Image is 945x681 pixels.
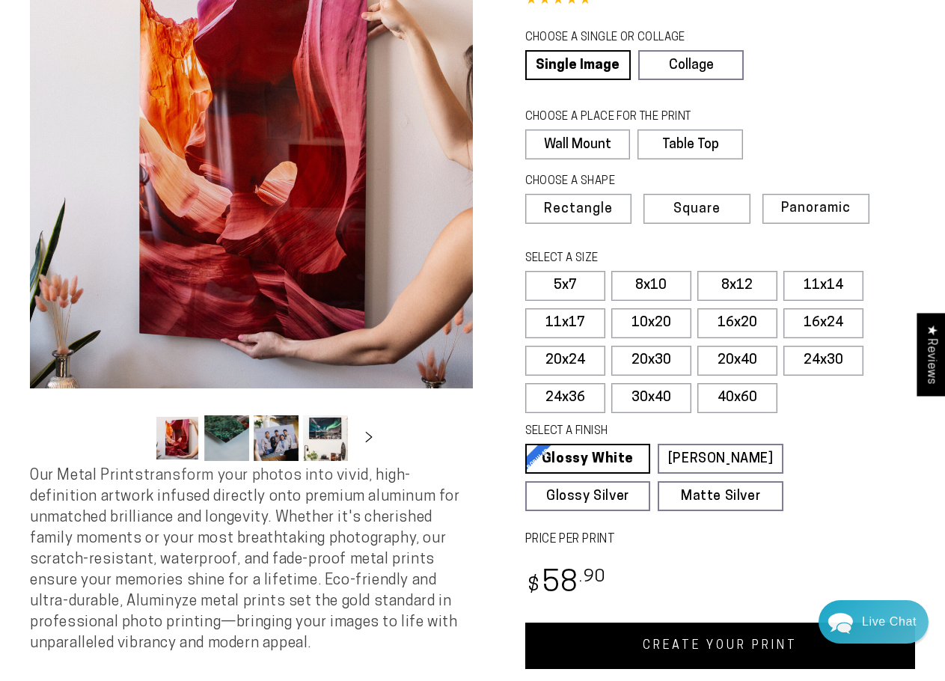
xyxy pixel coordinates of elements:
label: PRICE PER PRINT [525,531,916,549]
label: 20x24 [525,346,605,376]
label: 20x40 [697,346,777,376]
button: Load image 4 in gallery view [303,415,348,461]
label: Wall Mount [525,129,631,159]
a: [PERSON_NAME] [658,444,783,474]
sup: .90 [579,569,606,586]
label: 30x40 [611,383,691,413]
button: Load image 1 in gallery view [155,415,200,461]
label: 8x12 [697,271,777,301]
button: Slide left [117,422,150,455]
span: $ [527,576,540,596]
legend: SELECT A FINISH [525,424,753,440]
label: 11x14 [783,271,863,301]
label: Table Top [637,129,743,159]
a: Glossy Silver [525,481,651,511]
label: 16x20 [697,308,777,338]
label: 40x60 [697,383,777,413]
a: Matte Silver [658,481,783,511]
label: 8x10 [611,271,691,301]
label: 24x30 [783,346,863,376]
label: 11x17 [525,308,605,338]
label: 10x20 [611,308,691,338]
a: CREATE YOUR PRINT [525,623,916,669]
legend: CHOOSE A SINGLE OR COLLAGE [525,30,730,46]
a: Single Image [525,50,631,80]
div: Click to open Judge.me floating reviews tab [917,313,945,396]
span: Rectangle [544,203,613,216]
label: 5x7 [525,271,605,301]
legend: CHOOSE A SHAPE [525,174,732,190]
a: Glossy White [525,444,651,474]
button: Slide right [352,422,385,455]
bdi: 58 [525,569,607,599]
label: 24x36 [525,383,605,413]
label: 16x24 [783,308,863,338]
div: Chat widget toggle [819,600,929,644]
div: Contact Us Directly [862,600,917,644]
span: Our Metal Prints transform your photos into vivid, high-definition artwork infused directly onto ... [30,468,460,651]
span: Panoramic [781,201,851,216]
button: Load image 3 in gallery view [254,415,299,461]
span: Square [673,203,721,216]
a: Collage [638,50,744,80]
legend: CHOOSE A PLACE FOR THE PRINT [525,109,730,126]
button: Load image 2 in gallery view [204,415,249,461]
legend: SELECT A SIZE [525,251,753,267]
label: 20x30 [611,346,691,376]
